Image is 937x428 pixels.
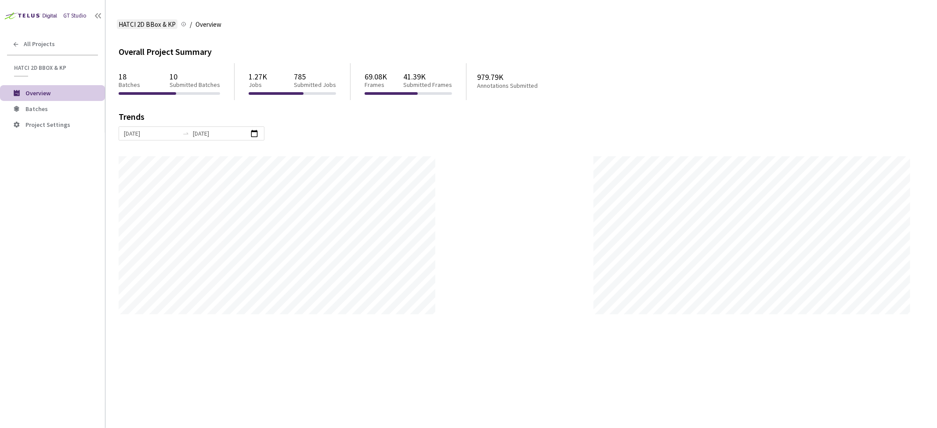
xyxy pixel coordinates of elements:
span: HATCI 2D BBox & KP [14,64,93,72]
div: GT Studio [63,12,87,20]
li: / [190,19,192,30]
span: HATCI 2D BBox & KP [119,19,176,30]
p: Submitted Batches [170,81,220,89]
span: Overview [195,19,221,30]
p: Submitted Jobs [294,81,336,89]
span: to [182,130,189,137]
div: Trends [119,112,912,126]
input: End date [193,129,248,138]
span: All Projects [24,40,55,48]
p: 979.79K [477,72,572,82]
p: Annotations Submitted [477,82,572,90]
input: Start date [124,129,179,138]
p: 10 [170,72,220,81]
p: 69.08K [365,72,387,81]
p: 41.39K [403,72,452,81]
div: Overall Project Summary [119,46,924,58]
p: Batches [119,81,140,89]
span: Overview [25,89,51,97]
p: 18 [119,72,140,81]
p: Frames [365,81,387,89]
p: 1.27K [249,72,267,81]
p: Submitted Frames [403,81,452,89]
span: Project Settings [25,121,70,129]
span: Batches [25,105,48,113]
p: Jobs [249,81,267,89]
p: 785 [294,72,336,81]
span: swap-right [182,130,189,137]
